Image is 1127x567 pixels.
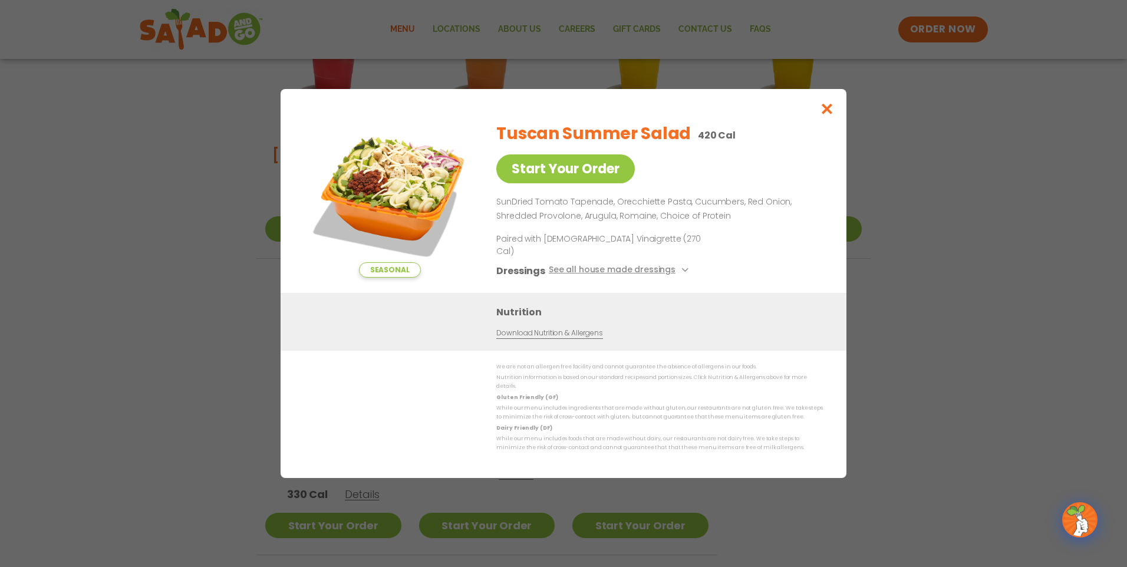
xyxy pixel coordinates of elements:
[496,328,602,339] a: Download Nutrition & Allergens
[496,434,823,453] p: While our menu includes foods that are made without dairy, our restaurants are not dairy free. We...
[549,263,692,278] button: See all house made dressings
[496,263,545,278] h3: Dressings
[496,121,691,146] h2: Tuscan Summer Salad
[307,113,472,278] img: Featured product photo for Tuscan Summer Salad
[496,373,823,391] p: Nutrition information is based on our standard recipes and portion sizes. Click Nutrition & Aller...
[496,305,829,319] h3: Nutrition
[496,404,823,422] p: While our menu includes ingredients that are made without gluten, our restaurants are not gluten ...
[808,89,846,128] button: Close modal
[496,154,635,183] a: Start Your Order
[698,128,736,143] p: 420 Cal
[1063,503,1096,536] img: wpChatIcon
[496,195,818,223] p: SunDried Tomato Tapenade, Orecchiette Pasta, Cucumbers, Red Onion, Shredded Provolone, Arugula, R...
[496,362,823,371] p: We are not an allergen free facility and cannot guarantee the absence of allergens in our foods.
[496,233,714,258] p: Paired with [DEMOGRAPHIC_DATA] Vinaigrette (270 Cal)
[359,262,421,278] span: Seasonal
[496,394,558,401] strong: Gluten Friendly (GF)
[496,424,552,431] strong: Dairy Friendly (DF)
